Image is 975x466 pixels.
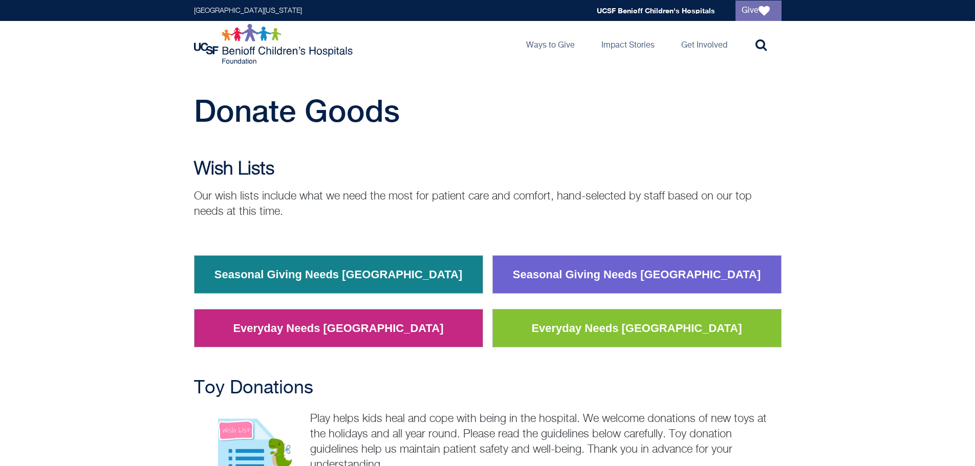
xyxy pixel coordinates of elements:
p: Our wish lists include what we need the most for patient care and comfort, hand-selected by staff... [194,189,782,219]
a: Give [735,1,782,21]
a: Everyday Needs [GEOGRAPHIC_DATA] [524,315,749,342]
a: Seasonal Giving Needs [GEOGRAPHIC_DATA] [207,261,470,288]
span: Donate Goods [194,93,400,128]
a: UCSF Benioff Children's Hospitals [597,6,715,15]
h2: Toy Donations [194,378,782,398]
a: Impact Stories [593,21,663,67]
a: Everyday Needs [GEOGRAPHIC_DATA] [225,315,451,342]
img: Logo for UCSF Benioff Children's Hospitals Foundation [194,24,355,64]
h2: Wish Lists [194,159,782,180]
a: [GEOGRAPHIC_DATA][US_STATE] [194,7,302,14]
a: Seasonal Giving Needs [GEOGRAPHIC_DATA] [505,261,769,288]
a: Get Involved [673,21,735,67]
a: Ways to Give [518,21,583,67]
